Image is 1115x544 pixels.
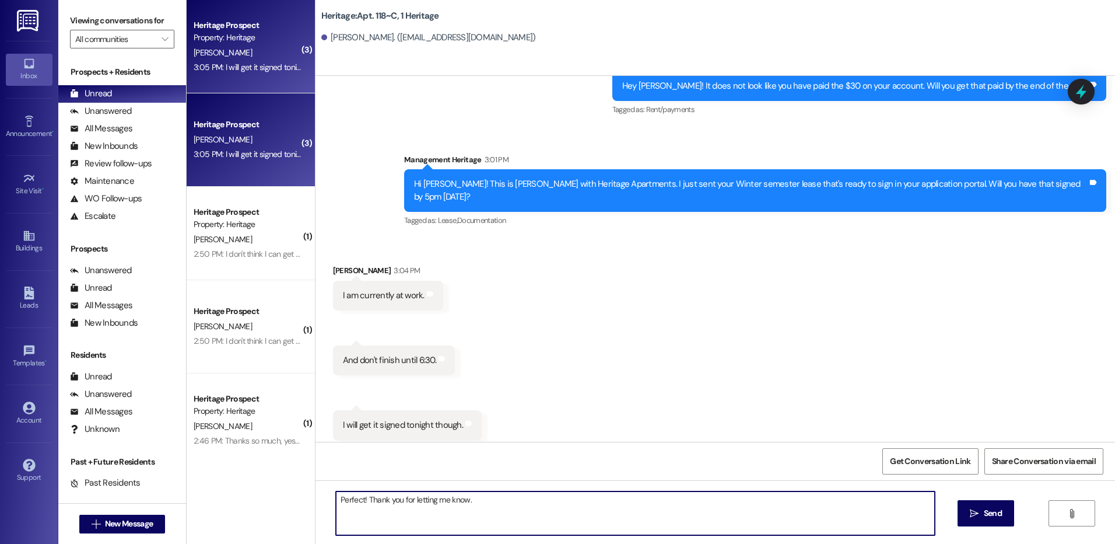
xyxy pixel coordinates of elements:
[70,210,115,222] div: Escalate
[70,299,132,312] div: All Messages
[70,477,141,489] div: Past Residents
[70,494,149,507] div: Future Residents
[58,243,186,255] div: Prospects
[194,32,301,44] div: Property: Heritage
[194,206,301,218] div: Heritage Prospect
[194,62,335,72] div: 3:05 PM: I will get it signed tonight though.
[890,455,970,468] span: Get Conversation Link
[194,421,252,431] span: [PERSON_NAME]
[70,105,132,117] div: Unanswered
[6,455,52,487] a: Support
[194,305,301,318] div: Heritage Prospect
[70,193,142,205] div: WO Follow-ups
[6,398,52,430] a: Account
[17,10,41,32] img: ResiDesk Logo
[882,448,978,475] button: Get Conversation Link
[343,419,463,431] div: I will get it signed tonight though.
[194,336,609,346] div: 2:50 PM: I don't think I can get it done by 5pm but before [DATE] yes, I'm at work right now and ...
[194,47,252,58] span: [PERSON_NAME]
[70,12,174,30] label: Viewing conversations for
[1067,509,1076,518] i: 
[194,118,301,131] div: Heritage Prospect
[70,282,112,294] div: Unread
[6,226,52,257] a: Buildings
[58,66,186,78] div: Prospects + Residents
[343,354,436,367] div: And don't finish until 6:30.
[194,149,335,159] div: 3:05 PM: I will get it signed tonight though.
[6,341,52,372] a: Templates •
[336,491,934,535] textarea: Perfect! Thank you for letting me know.
[414,178,1088,203] div: Hi [PERSON_NAME]! This is [PERSON_NAME] with Heritage Apartments. I just sent your Winter semeste...
[333,264,443,281] div: [PERSON_NAME]
[343,290,425,302] div: I am currently at work.
[194,19,301,32] div: Heritage Prospect
[70,423,120,435] div: Unknown
[162,34,168,44] i: 
[6,54,52,85] a: Inbox
[75,30,156,48] input: All communities
[984,448,1103,475] button: Share Conversation via email
[194,249,609,259] div: 2:50 PM: I don't think I can get it done by 5pm but before [DATE] yes, I'm at work right now and ...
[70,123,132,135] div: All Messages
[70,264,132,277] div: Unanswered
[404,212,1106,229] div: Tagged as:
[970,509,979,518] i: 
[70,388,132,400] div: Unanswered
[391,264,420,277] div: 3:04 PM
[984,507,1002,519] span: Send
[105,518,153,530] span: New Message
[70,317,138,329] div: New Inbounds
[194,234,252,245] span: [PERSON_NAME]
[958,500,1014,526] button: Send
[194,393,301,405] div: Heritage Prospect
[70,406,132,418] div: All Messages
[992,455,1096,468] span: Share Conversation via email
[79,515,166,533] button: New Message
[52,128,54,136] span: •
[70,88,112,100] div: Unread
[622,80,1088,92] div: Hey [PERSON_NAME]! It does not look like you have paid the $30 on your account. Will you get that...
[646,104,695,114] span: Rent/payments
[70,175,134,187] div: Maintenance
[70,371,112,383] div: Unread
[333,441,482,458] div: Tagged as:
[6,283,52,315] a: Leads
[70,158,152,170] div: Review follow-ups
[58,456,186,468] div: Past + Future Residents
[457,215,506,225] span: Documentation
[438,215,457,225] span: Lease ,
[194,134,252,145] span: [PERSON_NAME]
[321,10,439,22] b: Heritage: Apt. 118~C, 1 Heritage
[70,140,138,152] div: New Inbounds
[482,154,509,166] div: 3:01 PM
[404,154,1106,170] div: Management Heritage
[92,519,100,529] i: 
[45,357,47,365] span: •
[194,321,252,332] span: [PERSON_NAME]
[321,32,536,44] div: [PERSON_NAME]. ([EMAIL_ADDRESS][DOMAIN_NAME])
[194,218,301,231] div: Property: Heritage
[6,169,52,200] a: Site Visit •
[42,185,44,193] span: •
[612,101,1106,118] div: Tagged as:
[194,405,301,417] div: Property: Heritage
[194,435,313,446] div: 2:46 PM: Thanks so much, yes I can
[58,349,186,361] div: Residents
